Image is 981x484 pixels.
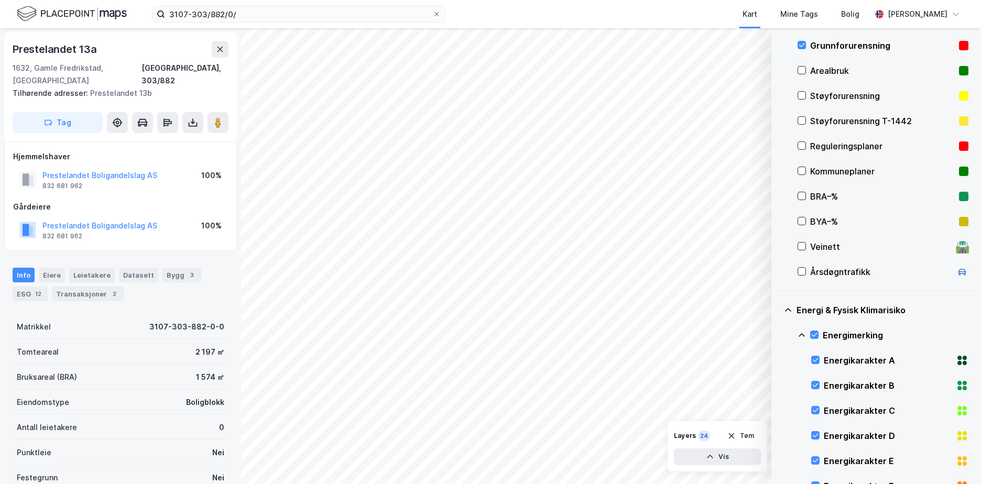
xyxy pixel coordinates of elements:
div: Energikarakter C [824,404,952,417]
div: Mine Tags [780,8,818,20]
div: Energimerking [823,329,968,342]
div: 832 681 962 [42,232,82,240]
div: Bygg [162,268,201,282]
div: Støyforurensning T-1442 [810,115,955,127]
div: Energikarakter D [824,430,952,442]
div: 24 [698,431,710,441]
div: Prestelandet 13b [13,87,220,100]
div: 3 [187,270,197,280]
div: Transaksjoner [52,287,124,301]
div: Energikarakter E [824,455,952,467]
span: Tilhørende adresser: [13,89,90,97]
div: Hjemmelshaver [13,150,228,163]
div: Bruksareal (BRA) [17,371,77,383]
div: 1632, Gamle Fredrikstad, [GEOGRAPHIC_DATA] [13,62,141,87]
div: Layers [674,432,696,440]
div: 100% [201,169,222,182]
div: Gårdeiere [13,201,228,213]
button: Tag [13,112,103,133]
div: Leietakere [69,268,115,282]
div: Prestelandet 13a [13,41,99,58]
img: logo.f888ab2527a4732fd821a326f86c7f29.svg [17,5,127,23]
div: Tomteareal [17,346,59,358]
div: Matrikkel [17,321,51,333]
div: Festegrunn [17,471,58,484]
div: Årsdøgntrafikk [810,266,952,278]
div: 1 574 ㎡ [196,371,224,383]
div: Antall leietakere [17,421,77,434]
div: Arealbruk [810,64,955,77]
div: BYA–% [810,215,955,228]
div: Bolig [841,8,859,20]
div: Kommuneplaner [810,165,955,178]
div: 100% [201,219,222,232]
div: Nei [212,471,224,484]
button: Tøm [721,427,761,444]
div: Nei [212,446,224,459]
div: [PERSON_NAME] [888,8,947,20]
div: Energi & Fysisk Klimarisiko [797,304,968,316]
div: Grunnforurensning [810,39,955,52]
div: 2 [109,289,119,299]
div: 0 [219,421,224,434]
button: Vis [674,448,761,465]
div: Eiendomstype [17,396,69,409]
div: 🛣️ [955,240,969,254]
div: ESG [13,287,48,301]
input: Søk på adresse, matrikkel, gårdeiere, leietakere eller personer [165,6,432,22]
div: Info [13,268,35,282]
div: Datasett [119,268,158,282]
div: 2 197 ㎡ [195,346,224,358]
iframe: Chat Widget [929,434,981,484]
div: Energikarakter A [824,354,952,367]
div: Punktleie [17,446,51,459]
div: BRA–% [810,190,955,203]
div: [GEOGRAPHIC_DATA], 303/882 [141,62,228,87]
div: Energikarakter B [824,379,952,392]
div: 12 [33,289,43,299]
div: Veinett [810,240,952,253]
div: Eiere [39,268,65,282]
div: 832 681 962 [42,182,82,190]
div: Støyforurensning [810,90,955,102]
div: Boligblokk [186,396,224,409]
div: 3107-303-882-0-0 [149,321,224,333]
div: Reguleringsplaner [810,140,955,152]
div: Kart [743,8,757,20]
